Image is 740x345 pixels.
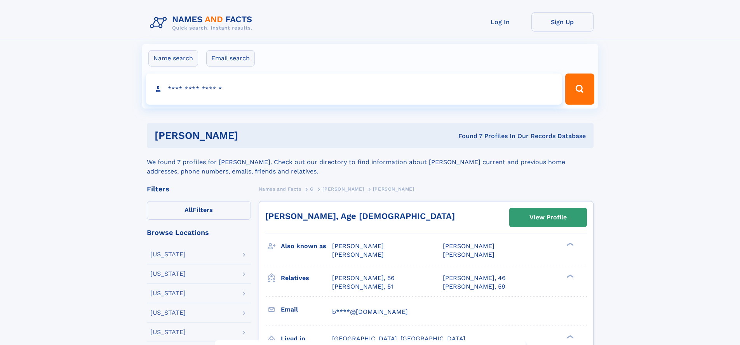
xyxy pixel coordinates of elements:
[150,310,186,316] div: [US_STATE]
[281,271,332,285] h3: Relatives
[443,242,494,250] span: [PERSON_NAME]
[332,242,384,250] span: [PERSON_NAME]
[146,74,562,105] input: search input
[348,132,586,140] div: Found 7 Profiles In Our Records Database
[373,186,414,192] span: [PERSON_NAME]
[443,251,494,258] span: [PERSON_NAME]
[332,335,465,342] span: [GEOGRAPHIC_DATA], [GEOGRAPHIC_DATA]
[322,186,364,192] span: [PERSON_NAME]
[281,303,332,316] h3: Email
[310,186,314,192] span: G
[150,329,186,335] div: [US_STATE]
[565,242,574,247] div: ❯
[155,131,348,140] h1: [PERSON_NAME]
[259,184,301,194] a: Names and Facts
[147,12,259,33] img: Logo Names and Facts
[529,208,567,226] div: View Profile
[565,74,594,105] button: Search Button
[565,273,574,278] div: ❯
[332,251,384,258] span: [PERSON_NAME]
[332,282,393,291] a: [PERSON_NAME], 51
[150,271,186,277] div: [US_STATE]
[565,334,574,339] div: ❯
[510,208,587,227] a: View Profile
[147,148,594,176] div: We found 7 profiles for [PERSON_NAME]. Check out our directory to find information about [PERSON_...
[469,12,531,32] a: Log In
[322,184,364,194] a: [PERSON_NAME]
[147,229,251,236] div: Browse Locations
[443,282,505,291] a: [PERSON_NAME], 59
[185,206,193,214] span: All
[443,274,506,282] a: [PERSON_NAME], 46
[148,50,198,67] label: Name search
[150,290,186,296] div: [US_STATE]
[265,211,455,221] a: [PERSON_NAME], Age [DEMOGRAPHIC_DATA]
[147,186,251,193] div: Filters
[310,184,314,194] a: G
[332,274,395,282] a: [PERSON_NAME], 56
[150,251,186,257] div: [US_STATE]
[147,201,251,220] label: Filters
[531,12,594,32] a: Sign Up
[206,50,255,67] label: Email search
[281,240,332,253] h3: Also known as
